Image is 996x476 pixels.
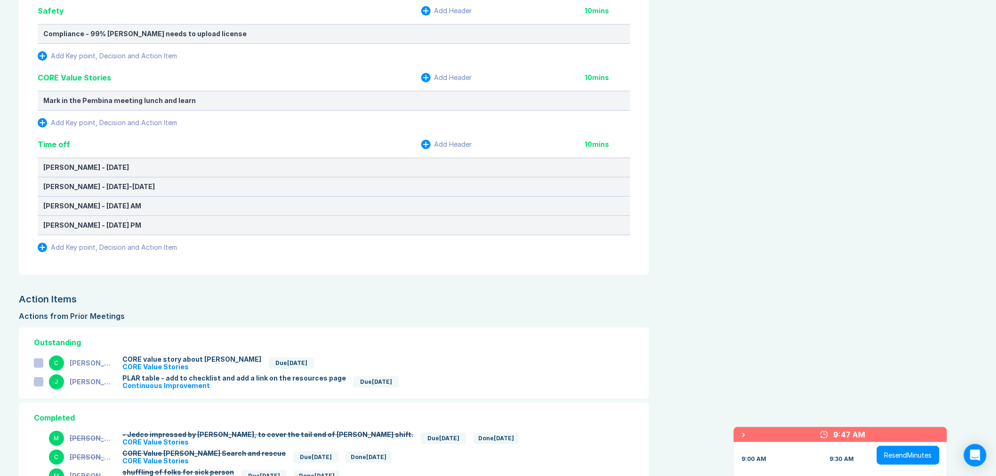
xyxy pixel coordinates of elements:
[38,5,64,16] div: Safety
[585,74,630,81] div: 10 mins
[19,310,649,322] div: Actions from Prior Meetings
[122,363,261,371] div: CORE Value Stories
[38,139,70,150] div: Time off
[122,382,346,389] div: Continuous Improvement
[43,183,625,190] div: [PERSON_NAME] - [DATE]-[DATE]
[19,294,649,305] div: Action Items
[741,455,767,463] div: 9:00 AM
[70,435,115,442] div: [PERSON_NAME]
[421,73,472,82] button: Add Header
[434,74,472,81] div: Add Header
[434,7,472,15] div: Add Header
[269,357,314,369] div: Due [DATE]
[70,378,115,386] div: [PERSON_NAME]
[353,376,399,388] div: Due [DATE]
[122,438,413,446] div: CORE Value Stories
[43,97,625,104] div: Mark in the Pembina meeting lunch and learn
[43,30,625,38] div: Compliance - 99% [PERSON_NAME] needs to upload license
[70,359,115,367] div: [PERSON_NAME]
[34,412,634,423] div: Completed
[51,244,177,251] div: Add Key point, Decision and Action Item
[38,51,177,61] button: Add Key point, Decision and Action Item
[122,356,261,363] div: CORE value story about [PERSON_NAME]
[49,356,64,371] div: C
[43,202,625,210] div: [PERSON_NAME] - [DATE] AM
[293,452,338,463] div: Due [DATE]
[43,164,625,171] div: [PERSON_NAME] - [DATE]
[964,444,987,467] div: Open Intercom Messenger
[43,222,625,229] div: [PERSON_NAME] - [DATE] PM
[474,433,519,444] div: Done [DATE]
[49,431,64,446] div: M
[346,452,391,463] div: Done [DATE]
[421,140,472,149] button: Add Header
[49,374,64,389] div: J
[34,337,634,348] div: Outstanding
[421,433,466,444] div: Due [DATE]
[122,431,413,438] div: - Jedco impressed by [PERSON_NAME], to cover the tail end of [PERSON_NAME] shift.
[434,141,472,148] div: Add Header
[122,457,286,465] div: CORE Value Stories
[122,374,346,382] div: PLAR table - add to checklist and add a link on the resources page
[38,243,177,252] button: Add Key point, Decision and Action Item
[830,455,854,463] div: 9:30 AM
[122,450,286,457] div: CORE Value [PERSON_NAME] Search and rescue
[585,141,630,148] div: 10 mins
[421,6,472,16] button: Add Header
[51,52,177,60] div: Add Key point, Decision and Action Item
[122,468,234,476] div: shuffling of folks for sick person
[51,119,177,127] div: Add Key point, Decision and Action Item
[49,450,64,465] div: C
[38,118,177,127] button: Add Key point, Decision and Action Item
[877,446,940,465] button: ResendMinutes
[70,453,115,461] div: [PERSON_NAME]
[585,7,630,15] div: 10 mins
[38,72,111,83] div: CORE Value Stories
[834,429,866,440] div: 9:47 AM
